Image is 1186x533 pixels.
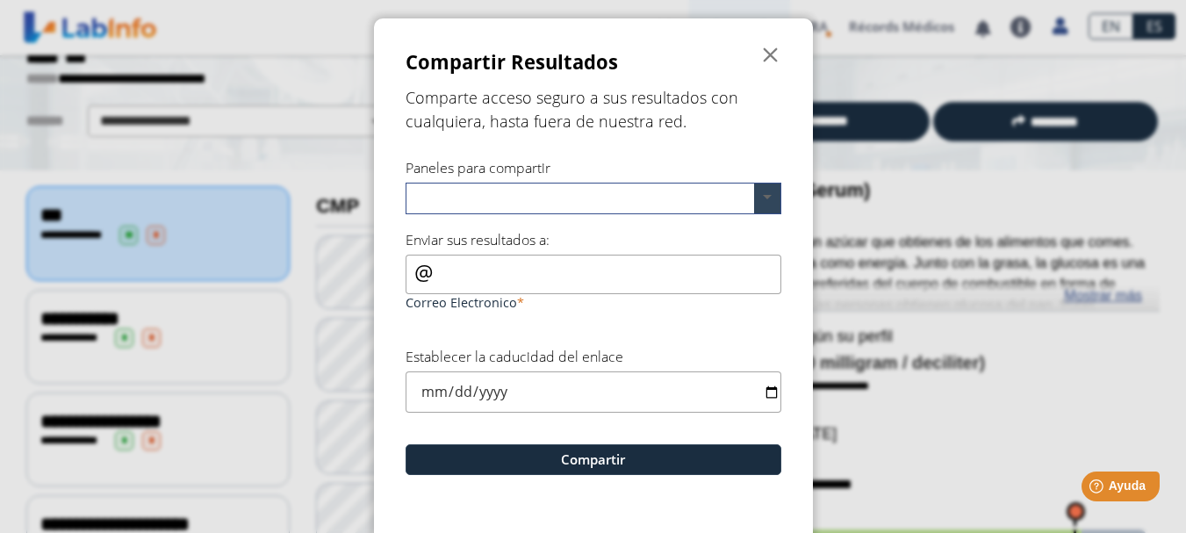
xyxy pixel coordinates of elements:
[1030,465,1167,514] iframe: Help widget launcher
[406,86,781,133] h5: Comparte acceso seguro a sus resultados con cualquiera, hasta fuera de nuestra red.
[406,158,550,177] label: Paneles para compartir
[406,230,550,249] label: Enviar sus resultados a:
[406,444,781,475] button: Compartir
[406,294,781,311] label: Correo Electronico
[406,48,618,77] h3: Compartir Resultados
[406,347,623,366] label: Establecer la caducidad del enlace
[760,45,781,66] span: 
